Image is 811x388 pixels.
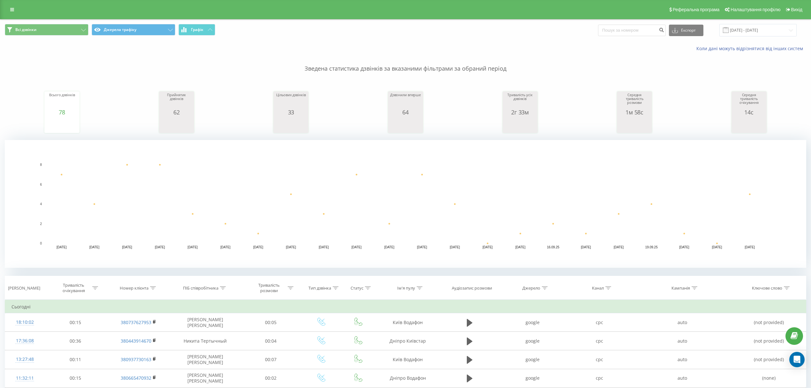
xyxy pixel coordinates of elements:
a: 380443914670 [121,338,151,344]
div: ПІБ співробітника [183,285,218,291]
td: auto [633,369,732,387]
span: Вихід [791,7,802,12]
text: 6 [40,183,42,186]
div: Кампанія [671,285,690,291]
td: (not provided) [732,332,806,350]
a: Коли дані можуть відрізнятися вiд інших систем [696,45,806,51]
td: 00:15 [44,313,106,332]
input: Пошук за номером [598,25,666,36]
div: A chart. [504,115,536,135]
td: google [499,369,566,387]
text: [DATE] [352,245,362,249]
td: auto [633,350,732,369]
td: Дніпро Київстар [376,332,440,350]
div: 62 [161,109,193,115]
td: 00:15 [44,369,106,387]
text: [DATE] [319,245,329,249]
svg: A chart. [618,115,650,135]
td: auto [633,332,732,350]
span: Всі дзвінки [15,27,36,32]
text: 16.09.25 [547,245,559,249]
svg: A chart. [46,115,78,135]
a: 380737627953 [121,319,151,325]
td: cpc [566,350,633,369]
td: (none) [732,369,806,387]
button: Графік [178,24,215,35]
td: 00:07 [240,350,302,369]
div: Цільових дзвінків [275,93,307,109]
text: [DATE] [450,245,460,249]
div: Open Intercom Messenger [789,352,805,367]
text: 2 [40,222,42,226]
td: (not provided) [732,350,806,369]
div: [PERSON_NAME] [8,285,40,291]
div: Канал [592,285,604,291]
td: [PERSON_NAME] [PERSON_NAME] [171,313,240,332]
td: 00:02 [240,369,302,387]
text: 4 [40,202,42,206]
text: [DATE] [253,245,263,249]
text: [DATE] [417,245,427,249]
div: Прийнятих дзвінків [161,93,193,109]
div: 64 [390,109,421,115]
text: [DATE] [515,245,526,249]
td: [PERSON_NAME] [PERSON_NAME] [171,369,240,387]
div: Всього дзвінків [46,93,78,109]
td: 00:36 [44,332,106,350]
div: Дзвонили вперше [390,93,421,109]
td: 00:05 [240,313,302,332]
text: 19.09.25 [645,245,658,249]
a: 380937730163 [121,356,151,362]
button: Всі дзвінки [5,24,88,35]
span: Графік [191,27,203,32]
svg: A chart. [5,140,806,268]
text: [DATE] [220,245,231,249]
div: Статус [351,285,363,291]
div: Тривалість очікування [57,283,91,293]
div: 17:36:08 [11,335,38,347]
div: 18:10:02 [11,316,38,329]
text: [DATE] [679,245,689,249]
text: [DATE] [188,245,198,249]
div: Аудіозапис розмови [452,285,492,291]
div: 33 [275,109,307,115]
text: [DATE] [384,245,394,249]
div: Середня тривалість очікування [733,93,765,109]
text: [DATE] [614,245,624,249]
td: Київ Водафон [376,350,440,369]
text: [DATE] [155,245,165,249]
div: 1м 58с [618,109,650,115]
div: Джерело [522,285,540,291]
text: [DATE] [745,245,755,249]
button: Джерела трафіку [92,24,175,35]
td: Сьогодні [5,300,806,313]
text: [DATE] [482,245,493,249]
text: [DATE] [122,245,132,249]
div: Тривалість розмови [252,283,286,293]
div: Ім'я пулу [397,285,415,291]
div: 11:32:11 [11,372,38,384]
text: [DATE] [286,245,296,249]
text: [DATE] [712,245,722,249]
button: Експорт [669,25,703,36]
svg: A chart. [275,115,307,135]
td: 00:04 [240,332,302,350]
div: Ключове слово [752,285,782,291]
td: google [499,313,566,332]
span: Реферальна програма [673,7,720,12]
div: 13:27:48 [11,353,38,366]
td: google [499,332,566,350]
text: [DATE] [89,245,100,249]
svg: A chart. [161,115,193,135]
text: [DATE] [581,245,591,249]
td: cpc [566,332,633,350]
td: google [499,350,566,369]
svg: A chart. [733,115,765,135]
div: A chart. [390,115,421,135]
td: Никита Тертычный [171,332,240,350]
